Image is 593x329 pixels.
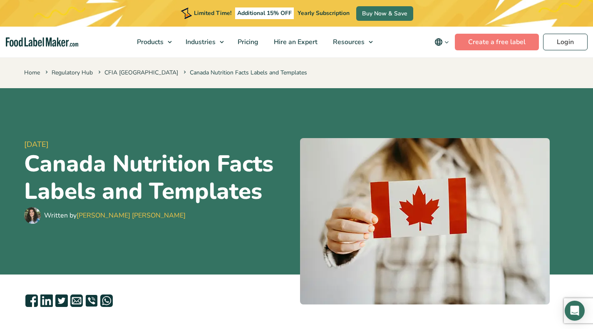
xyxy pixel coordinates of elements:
[230,27,264,57] a: Pricing
[356,6,413,21] a: Buy Now & Save
[330,37,365,47] span: Resources
[182,69,307,77] span: Canada Nutrition Facts Labels and Templates
[235,37,259,47] span: Pricing
[565,301,585,321] div: Open Intercom Messenger
[52,69,93,77] a: Regulatory Hub
[129,27,176,57] a: Products
[455,34,539,50] a: Create a free label
[77,211,186,220] a: [PERSON_NAME] [PERSON_NAME]
[24,69,40,77] a: Home
[543,34,588,50] a: Login
[24,207,41,224] img: Maria Abi Hanna - Food Label Maker
[104,69,178,77] a: CFIA [GEOGRAPHIC_DATA]
[44,210,186,220] div: Written by
[271,37,318,47] span: Hire an Expert
[194,9,231,17] span: Limited Time!
[298,9,350,17] span: Yearly Subscription
[178,27,228,57] a: Industries
[235,7,294,19] span: Additional 15% OFF
[325,27,377,57] a: Resources
[24,139,293,150] span: [DATE]
[24,150,293,205] h1: Canada Nutrition Facts Labels and Templates
[183,37,216,47] span: Industries
[134,37,164,47] span: Products
[266,27,323,57] a: Hire an Expert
